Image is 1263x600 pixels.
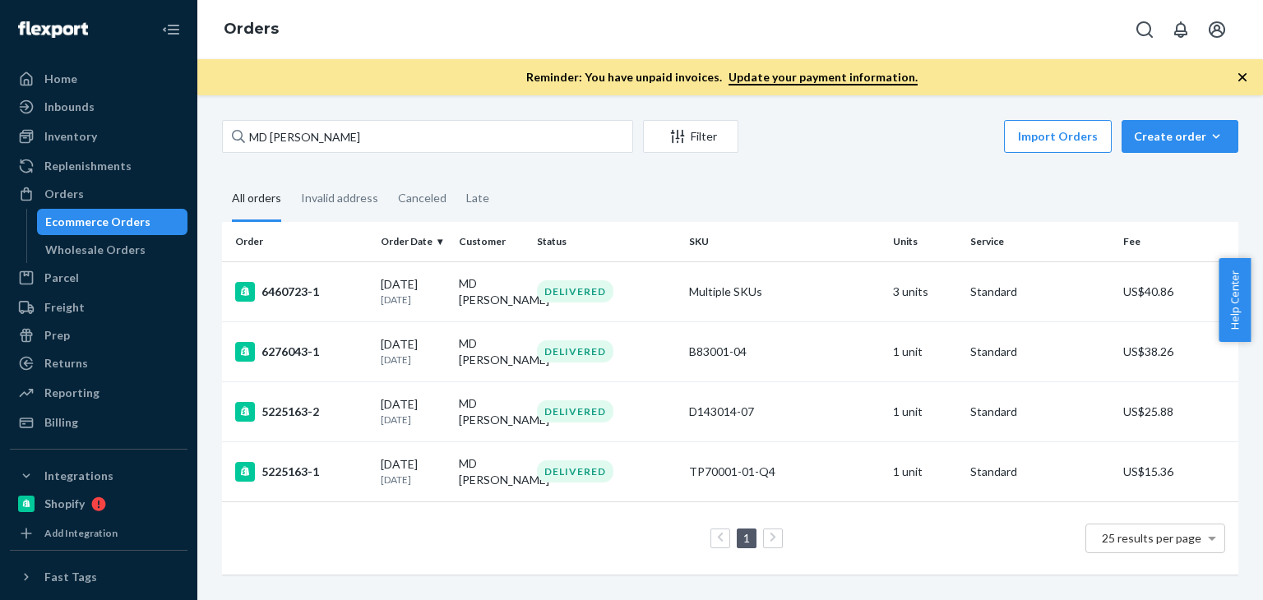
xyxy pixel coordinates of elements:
a: Update your payment information. [729,70,918,85]
p: [DATE] [381,473,446,487]
div: 6276043-1 [235,342,368,362]
div: [DATE] [381,336,446,367]
div: Returns [44,355,88,372]
div: Wholesale Orders [45,242,146,258]
td: MD [PERSON_NAME] [452,321,530,381]
a: Prep [10,322,187,348]
div: Add Integration [44,526,118,540]
a: Parcel [10,265,187,291]
div: Freight [44,299,85,316]
td: US$38.26 [1117,321,1238,381]
div: [DATE] [381,396,446,427]
td: MD [PERSON_NAME] [452,441,530,501]
button: Import Orders [1004,120,1112,153]
div: DELIVERED [537,340,613,362]
a: Home [10,66,187,92]
a: Wholesale Orders [37,237,188,263]
div: Fast Tags [44,569,97,585]
div: 5225163-2 [235,402,368,422]
td: US$15.36 [1117,441,1238,501]
button: Fast Tags [10,564,187,590]
th: Units [886,222,965,261]
div: DELIVERED [537,460,613,482]
button: Open Search Box [1128,13,1161,46]
p: [DATE] [381,293,446,307]
p: Standard [970,464,1109,480]
img: Flexport logo [18,21,88,38]
div: B83001-04 [689,344,879,360]
div: DELIVERED [537,400,613,422]
div: TP70001-01-Q4 [689,464,879,480]
p: [DATE] [381,413,446,427]
div: Create order [1134,128,1226,145]
button: Close Navigation [155,13,187,46]
td: US$40.86 [1117,261,1238,321]
td: Multiple SKUs [682,261,886,321]
a: Add Integration [10,524,187,543]
p: Standard [970,344,1109,360]
div: Ecommerce Orders [45,214,150,230]
div: D143014-07 [689,404,879,420]
th: Service [964,222,1116,261]
td: 1 unit [886,321,965,381]
input: Search orders [222,120,633,153]
td: US$25.88 [1117,381,1238,441]
td: MD [PERSON_NAME] [452,261,530,321]
div: Filter [644,128,738,145]
button: Open account menu [1201,13,1233,46]
div: [DATE] [381,276,446,307]
button: Open notifications [1164,13,1197,46]
div: 6460723-1 [235,282,368,302]
div: Inbounds [44,99,95,115]
div: Orders [44,186,84,202]
div: Late [466,177,489,219]
a: Ecommerce Orders [37,209,188,235]
td: 1 unit [886,381,965,441]
a: Inbounds [10,94,187,120]
a: Inventory [10,123,187,150]
a: Freight [10,294,187,321]
div: Inventory [44,128,97,145]
th: Order Date [374,222,452,261]
ol: breadcrumbs [210,6,292,53]
a: Reporting [10,380,187,406]
a: Replenishments [10,153,187,179]
p: Standard [970,404,1109,420]
div: Prep [44,327,70,344]
div: Replenishments [44,158,132,174]
a: Billing [10,409,187,436]
th: Order [222,222,374,261]
a: Orders [10,181,187,207]
div: Integrations [44,468,113,484]
div: [DATE] [381,456,446,487]
a: Shopify [10,491,187,517]
div: Canceled [398,177,446,219]
th: Fee [1117,222,1238,261]
td: 3 units [886,261,965,321]
a: Orders [224,20,279,38]
td: 1 unit [886,441,965,501]
button: Filter [643,120,738,153]
div: Customer [459,234,524,248]
div: Invalid address [301,177,378,219]
th: Status [530,222,682,261]
a: Page 1 is your current page [740,531,753,545]
div: Billing [44,414,78,431]
div: All orders [232,177,281,222]
p: Standard [970,284,1109,300]
div: Parcel [44,270,79,286]
button: Help Center [1219,258,1251,342]
td: MD [PERSON_NAME] [452,381,530,441]
a: Returns [10,350,187,376]
div: 5225163-1 [235,462,368,482]
div: Shopify [44,496,85,512]
p: [DATE] [381,353,446,367]
button: Create order [1122,120,1238,153]
div: Reporting [44,385,99,401]
th: SKU [682,222,886,261]
p: Reminder: You have unpaid invoices. [526,69,918,85]
div: DELIVERED [537,280,613,302]
div: Home [44,71,77,87]
span: 25 results per page [1102,531,1201,545]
